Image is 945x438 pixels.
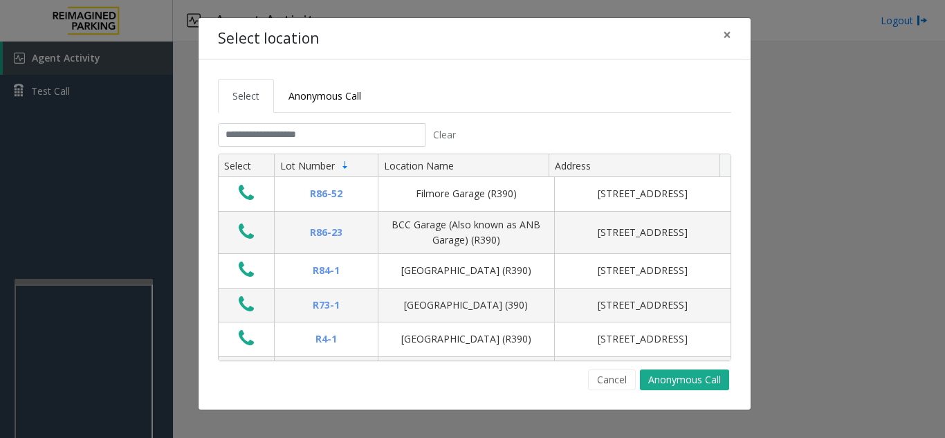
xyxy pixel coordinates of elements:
[563,263,722,278] div: [STREET_ADDRESS]
[387,298,546,313] div: [GEOGRAPHIC_DATA] (390)
[288,89,361,102] span: Anonymous Call
[283,263,369,278] div: R84-1
[283,298,369,313] div: R73-1
[555,159,591,172] span: Address
[384,159,454,172] span: Location Name
[387,331,546,347] div: [GEOGRAPHIC_DATA] (R390)
[218,28,319,50] h4: Select location
[563,186,722,201] div: [STREET_ADDRESS]
[232,89,259,102] span: Select
[283,186,369,201] div: R86-52
[563,298,722,313] div: [STREET_ADDRESS]
[563,331,722,347] div: [STREET_ADDRESS]
[387,186,546,201] div: Filmore Garage (R390)
[280,159,335,172] span: Lot Number
[340,160,351,171] span: Sortable
[283,331,369,347] div: R4-1
[713,18,741,52] button: Close
[387,263,546,278] div: [GEOGRAPHIC_DATA] (R390)
[640,369,729,390] button: Anonymous Call
[588,369,636,390] button: Cancel
[219,154,274,178] th: Select
[563,225,722,240] div: [STREET_ADDRESS]
[387,217,546,248] div: BCC Garage (Also known as ANB Garage) (R390)
[283,225,369,240] div: R86-23
[425,123,464,147] button: Clear
[723,25,731,44] span: ×
[219,154,731,361] div: Data table
[218,79,731,113] ul: Tabs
